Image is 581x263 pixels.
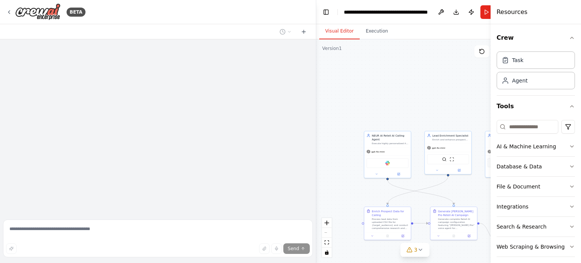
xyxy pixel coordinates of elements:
[414,246,417,254] span: 3
[438,218,475,230] div: Generate complete Retell AI campaign configuration featuring "[PERSON_NAME] Pro" voice agent for ...
[497,223,547,230] div: Search & Research
[497,27,575,48] button: Crew
[413,221,428,225] g: Edge from 52d1bd59-924f-4de2-8c14-95e4fabf1e47 to 6abfd6c8-f5ed-4c53-8b9a-2130555bb027
[497,237,575,257] button: Web Scraping & Browsing
[497,177,575,196] button: File & Document
[512,56,524,64] div: Task
[497,197,575,216] button: Integrations
[448,168,470,173] button: Open in side panel
[385,176,450,204] g: Edge from 165c56b3-8da1-40ba-a4ff-3e5524324c29 to 52d1bd59-924f-4de2-8c14-95e4fabf1e47
[497,157,575,176] button: Database & Data
[430,207,477,240] div: Generate [PERSON_NAME] Pro Retell AI CampaignGenerate complete Retell AI campaign configuration f...
[322,218,332,228] button: zoom in
[298,27,310,36] button: Start a new chat
[497,117,575,263] div: Tools
[497,163,542,170] div: Database & Data
[372,142,409,145] div: Execute highly personalized AI-powered calling campaigns using Retell AI platform for {target_aud...
[15,3,61,20] img: Logo
[259,243,270,254] button: Upload files
[322,238,332,247] button: fit view
[432,138,469,141] div: Enrich and enhance prospect data for {target_audience} to support {company_name}'s cold calling c...
[449,157,454,162] img: ScrapeWebsiteTool
[321,7,331,17] button: Hide left sidebar
[6,243,17,254] button: Improve this prompt
[446,234,461,238] button: No output available
[360,23,394,39] button: Execution
[400,243,429,257] button: 3
[322,247,332,257] button: toggle interactivity
[385,180,455,204] g: Edge from 0906748f-b999-4db8-953e-894686f33f47 to 6abfd6c8-f5ed-4c53-8b9a-2130555bb027
[463,234,475,238] button: Open in side panel
[497,243,565,251] div: Web Scraping & Browsing
[497,183,541,190] div: File & Document
[424,131,472,174] div: Lead Enrichment SpecialistEnrich and enhance prospect data for {target_audience} to support {comp...
[497,203,528,210] div: Integrations
[497,137,575,156] button: AI & Machine Learning
[379,234,395,238] button: No output available
[512,77,528,84] div: Agent
[388,172,409,176] button: Open in side panel
[364,131,411,178] div: NEUR AI Retell AI Calling AgentExecute highly personalized AI-powered calling campaigns using Ret...
[67,8,85,17] div: BETA
[497,8,528,17] h4: Resources
[283,243,310,254] button: Send
[438,209,475,217] div: Generate [PERSON_NAME] Pro Retell AI Campaign
[372,218,409,230] div: Process lead data from uploaded CSV file for {target_audience} and conduct comprehensive research...
[497,217,575,237] button: Search & Research
[371,150,385,153] span: gpt-4o-mini
[277,27,295,36] button: Switch to previous chat
[372,209,409,217] div: Enrich Prospect Data for Calling
[322,218,332,257] div: React Flow controls
[497,48,575,95] div: Crew
[319,23,360,39] button: Visual Editor
[432,146,445,149] span: gpt-4o-mini
[372,134,409,141] div: NEUR AI Retell AI Calling Agent
[432,134,469,137] div: Lead Enrichment Specialist
[385,161,390,165] img: Slack
[288,246,299,252] span: Send
[322,45,342,51] div: Version 1
[485,131,532,177] div: Cold Email Follow-up SpecialistCreate and send personalized follow-up email campaigns for {target...
[396,234,409,238] button: Open in side panel
[497,143,556,150] div: AI & Machine Learning
[344,8,429,16] nav: breadcrumb
[271,243,282,254] button: Click to speak your automation idea
[364,207,411,240] div: Enrich Prospect Data for CallingProcess lead data from uploaded CSV file for {target_audience} an...
[442,157,446,162] img: SerperDevTool
[497,96,575,117] button: Tools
